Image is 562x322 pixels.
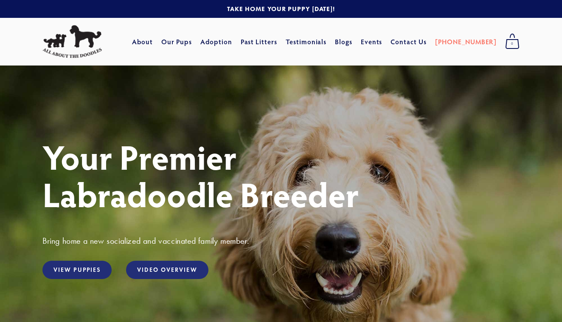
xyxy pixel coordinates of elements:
a: Events [361,34,382,49]
a: 0 items in cart [501,31,524,52]
a: Our Pups [161,34,192,49]
a: Testimonials [286,34,327,49]
a: Contact Us [391,34,427,49]
a: View Puppies [42,261,112,279]
a: [PHONE_NUMBER] [435,34,497,49]
h1: Your Premier Labradoodle Breeder [42,138,520,213]
a: About [132,34,153,49]
span: 0 [505,38,520,49]
a: Video Overview [126,261,208,279]
a: Past Litters [241,37,278,46]
h3: Bring home a new socialized and vaccinated family member. [42,235,520,246]
a: Blogs [335,34,352,49]
a: Adoption [200,34,232,49]
img: All About The Doodles [42,25,102,58]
